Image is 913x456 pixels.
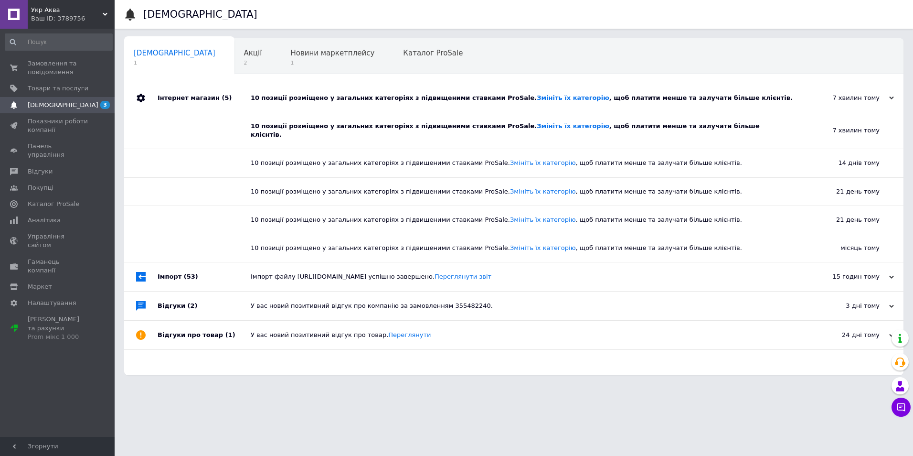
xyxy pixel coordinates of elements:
[510,216,576,223] a: Змініть їх категорію
[28,184,53,192] span: Покупці
[251,331,798,339] div: У вас новий позитивний відгук про товар.
[784,206,903,234] div: 21 день тому
[510,159,576,166] a: Змініть їх категорію
[784,178,903,206] div: 21 день тому
[225,331,235,338] span: (1)
[184,273,198,280] span: (53)
[28,232,88,250] span: Управління сайтом
[244,49,262,57] span: Акції
[28,142,88,159] span: Панель управління
[251,244,784,252] div: 10 позиції розміщено у загальних категоріях з підвищеними ставками ProSale. , щоб платити менше т...
[28,167,53,176] span: Відгуки
[251,216,784,224] div: 10 позиції розміщено у загальних категоріях з підвищеними ставками ProSale. , щоб платити менше т...
[134,49,215,57] span: [DEMOGRAPHIC_DATA]
[251,159,784,167] div: 10 позиції розміщено у загальних категоріях з підвищеними ставками ProSale. , щоб платити менше т...
[28,258,88,275] span: Гаманець компанії
[798,272,894,281] div: 15 годин тому
[798,94,894,102] div: 7 хвилин тому
[28,282,52,291] span: Маркет
[28,200,79,208] span: Каталог ProSale
[388,331,431,338] a: Переглянути
[5,33,113,51] input: Пошук
[100,101,110,109] span: 3
[892,398,911,417] button: Чат з покупцем
[784,112,903,149] div: 7 хвилин тому
[28,333,88,341] div: Prom мікс 1 000
[798,331,894,339] div: 24 дні тому
[251,122,784,139] div: 10 позиції розміщено у загальних категоріях з підвищеними ставками ProSale. , щоб платити менше т...
[222,94,232,101] span: (5)
[510,244,576,251] a: Змініть їх категорію
[158,292,251,320] div: Відгуки
[784,234,903,262] div: місяць тому
[28,315,88,341] span: [PERSON_NAME] та рахунки
[435,273,491,280] a: Переглянути звіт
[158,262,251,291] div: Імпорт
[290,59,374,66] span: 1
[251,272,798,281] div: Імпорт файлу [URL][DOMAIN_NAME] успішно завершено.
[158,321,251,349] div: Відгуки про товар
[510,188,576,195] a: Змініть їх категорію
[28,117,88,134] span: Показники роботи компанії
[28,216,61,225] span: Аналітика
[537,94,609,101] a: Змініть їх категорію
[403,49,463,57] span: Каталог ProSale
[784,149,903,177] div: 14 днів тому
[798,302,894,310] div: 3 дні тому
[158,84,251,112] div: Інтернет магазин
[290,49,374,57] span: Новини маркетплейсу
[251,187,784,196] div: 10 позиції розміщено у загальних категоріях з підвищеними ставками ProSale. , щоб платити менше т...
[28,299,76,307] span: Налаштування
[143,9,257,20] h1: [DEMOGRAPHIC_DATA]
[244,59,262,66] span: 2
[31,14,115,23] div: Ваш ID: 3789756
[28,101,98,109] span: [DEMOGRAPHIC_DATA]
[134,59,215,66] span: 1
[251,94,798,102] div: 10 позиції розміщено у загальних категоріях з підвищеними ставками ProSale. , щоб платити менше т...
[251,302,798,310] div: У вас новий позитивний відгук про компанію за замовленням 355482240.
[28,59,88,76] span: Замовлення та повідомлення
[28,84,88,93] span: Товари та послуги
[188,302,198,309] span: (2)
[31,6,103,14] span: Укр Аква
[537,122,609,130] a: Змініть їх категорію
